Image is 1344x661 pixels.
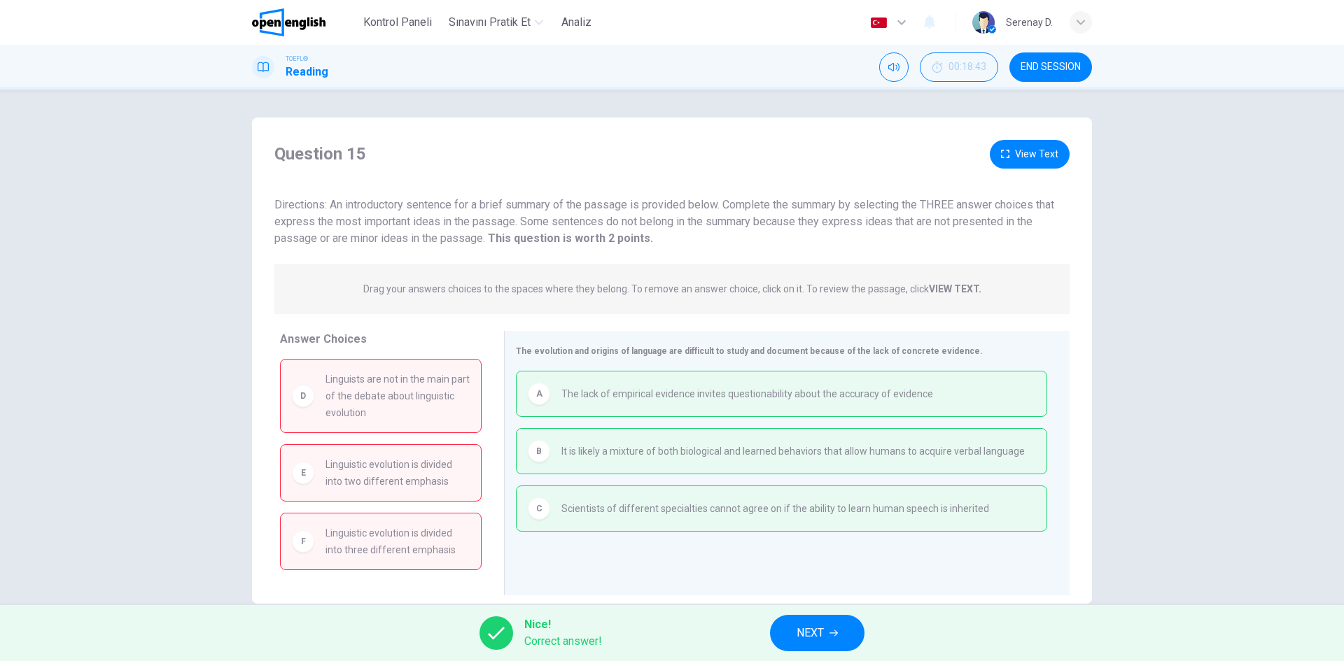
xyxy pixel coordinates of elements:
button: 00:18:43 [920,52,998,82]
div: Hide [920,52,998,82]
span: Nice! [524,616,602,633]
a: OpenEnglish logo [252,8,358,36]
button: NEXT [770,615,864,651]
h1: Reading [286,64,328,80]
div: F [292,530,314,553]
div: E [292,462,314,484]
div: Serenay D. [1006,14,1053,31]
span: Correct answer! [524,633,602,650]
strong: VIEW TEXT. [929,283,981,294]
button: Analiz [554,10,599,35]
span: Answer Choices [280,332,367,346]
img: Profile picture [972,11,995,34]
button: Kontrol Paneli [358,10,437,35]
strong: This question is worth 2 points. [485,232,653,245]
img: tr [870,17,888,28]
div: C [528,497,550,520]
button: Sınavını Pratik Et [443,10,549,35]
span: Scientists of different specialties cannot agree on if the ability to learn human speech is inher... [561,500,989,517]
span: END SESSION [1021,62,1081,73]
span: It is likely a mixture of both biological and learned behaviors that allow humans to acquire verb... [561,443,1025,460]
span: Analiz [561,14,591,31]
p: Drag your answers choices to the spaces where they belong. To remove an answer choice, click on i... [363,283,981,294]
span: Linguists are not in the main part of the debate about linguistic evolution [325,371,470,421]
span: NEXT [797,623,824,643]
button: View Text [990,140,1070,169]
span: The lack of empirical evidence invites questionability about the accuracy of evidence [561,385,933,402]
div: Mute [879,52,909,82]
span: 00:18:43 [948,62,986,73]
h4: Question 15 [274,143,366,165]
img: OpenEnglish logo [252,8,325,36]
div: A [528,383,550,405]
span: Sınavını Pratik Et [449,14,531,31]
span: The evolution and origins of language are difficult to study and document because of the lack of ... [516,346,983,356]
span: TOEFL® [286,54,308,64]
button: END SESSION [1009,52,1092,82]
span: Linguistic evolution is divided into three different emphasis [325,525,470,558]
span: Kontrol Paneli [363,14,432,31]
div: B [528,440,550,462]
div: D [292,385,314,407]
span: Linguistic evolution is divided into two different emphasis [325,456,470,490]
span: Directions: An introductory sentence for a brief summary of the passage is provided below. Comple... [274,198,1054,245]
